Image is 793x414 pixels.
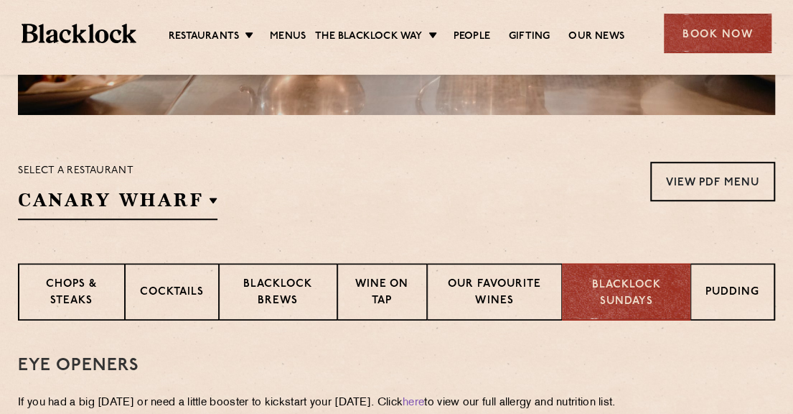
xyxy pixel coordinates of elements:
img: BL_Textured_Logo-footer-cropped.svg [22,24,136,43]
a: The Blacklock Way [315,29,422,45]
a: Restaurants [169,29,239,45]
a: here [403,397,424,408]
p: Our favourite wines [442,277,547,310]
p: Chops & Steaks [34,277,110,310]
a: Gifting [509,29,550,45]
a: Menus [270,29,306,45]
a: People [454,29,490,45]
p: Pudding [705,285,759,303]
p: If you had a big [DATE] or need a little booster to kickstart your [DATE]. Click to view our full... [18,393,775,413]
p: Cocktails [140,285,204,303]
a: Our News [568,29,624,45]
p: Blacklock Brews [234,277,322,310]
h2: Canary Wharf [18,188,217,220]
h3: Eye openers [18,356,775,375]
p: Wine on Tap [352,277,412,310]
a: View PDF Menu [650,162,775,201]
p: Select a restaurant [18,162,217,180]
div: Book Now [664,14,771,53]
p: Blacklock Sundays [577,277,675,310]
